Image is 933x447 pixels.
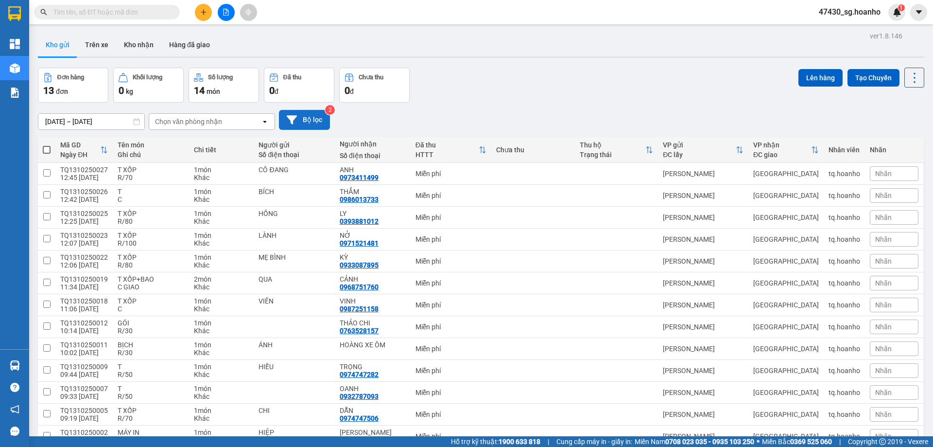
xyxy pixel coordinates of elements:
div: tq.hoanho [829,257,860,265]
div: tq.hoanho [829,170,860,178]
div: TQ1310250002 [60,429,108,436]
span: Hỗ trợ kỹ thuật: [451,436,540,447]
div: [GEOGRAPHIC_DATA] [753,192,819,199]
div: [PERSON_NAME] [663,235,743,243]
div: [PERSON_NAME] [663,257,743,265]
div: TQ1310250018 [60,297,108,305]
span: search [40,9,47,16]
span: 1 [899,4,903,11]
img: warehouse-icon [10,63,20,73]
div: KỲ [340,253,406,261]
div: R/60 [118,436,184,444]
span: 47430_sg.hoanho [811,6,888,18]
button: Khối lượng0kg [113,68,184,103]
div: tq.hoanho [829,214,860,221]
div: TQ1310250022 [60,253,108,261]
div: tq.hoanho [829,279,860,287]
div: R/70 [118,414,184,422]
div: QUA [259,275,330,283]
span: plus [200,9,207,16]
img: warehouse-icon [10,360,20,371]
div: MÁY IN [118,429,184,436]
div: R/80 [118,217,184,225]
button: Đã thu0đ [264,68,334,103]
div: Khác [194,436,249,444]
div: Thu hộ [580,141,645,149]
div: 0987251158 [340,305,379,313]
span: file-add [223,9,229,16]
div: Khối lượng [133,74,162,81]
div: LY [340,210,406,217]
div: HTTT [415,151,479,159]
div: GÓI [118,319,184,327]
div: tq.hoanho [829,389,860,396]
div: TRỌNG [340,363,406,371]
span: Nhãn [875,345,892,353]
div: 1 món [194,385,249,393]
span: đ [275,88,278,95]
div: C [118,305,184,313]
div: T XỐP [118,210,184,217]
div: Trạng thái [580,151,645,159]
div: [PERSON_NAME] [663,279,743,287]
div: 1 món [194,188,249,196]
div: ver 1.8.146 [870,31,902,41]
span: đ [350,88,354,95]
div: 12:42 [DATE] [60,196,108,203]
div: Số lượng [208,74,233,81]
div: T XỐP+BAO [118,275,184,283]
div: Khác [194,196,249,203]
button: Bộ lọc [279,110,330,130]
img: dashboard-icon [10,39,20,49]
div: ĐC lấy [663,151,736,159]
div: Đã thu [415,141,479,149]
div: [PERSON_NAME] [663,411,743,418]
span: | [548,436,549,447]
div: 12:06 [DATE] [60,261,108,269]
div: Miễn phí [415,432,487,440]
div: TQ1310250012 [60,319,108,327]
div: Ghi chú [118,151,184,159]
span: Nhãn [875,323,892,331]
div: [PERSON_NAME] [663,389,743,396]
span: | [839,436,841,447]
button: Kho nhận [116,33,161,56]
div: 0763528157 [340,327,379,335]
span: món [207,88,220,95]
div: [PERSON_NAME] [663,367,743,375]
div: ANH [340,166,406,174]
div: 0393881012 [340,217,379,225]
span: Nhãn [875,214,892,221]
div: [PERSON_NAME] [663,192,743,199]
button: Tạo Chuyến [847,69,899,87]
div: ÁNH [259,341,330,349]
strong: 0369 525 060 [790,438,832,446]
div: [GEOGRAPHIC_DATA] [753,432,819,440]
div: Đơn hàng [57,74,84,81]
strong: 1900 633 818 [499,438,540,446]
th: Toggle SortBy [411,137,492,163]
button: Số lượng14món [189,68,259,103]
div: R/50 [118,393,184,400]
div: CẢNH [340,275,406,283]
div: ĐC giao [753,151,811,159]
div: [GEOGRAPHIC_DATA] [753,323,819,331]
div: [GEOGRAPHIC_DATA] [753,235,819,243]
th: Toggle SortBy [575,137,658,163]
div: Khác [194,393,249,400]
div: 1 món [194,297,249,305]
div: 1 món [194,210,249,217]
input: Select a date range. [38,114,144,129]
div: 2 món [194,275,249,283]
div: Miễn phí [415,279,487,287]
div: 10:14 [DATE] [60,327,108,335]
div: HOÀNG HUY [340,429,406,436]
div: Số điện thoại [340,152,406,160]
span: question-circle [10,383,19,392]
div: Miễn phí [415,301,487,309]
div: TQ1310250007 [60,385,108,393]
div: 11:34 [DATE] [60,283,108,291]
div: TQ1310250009 [60,363,108,371]
button: aim [240,4,257,21]
th: Toggle SortBy [658,137,748,163]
